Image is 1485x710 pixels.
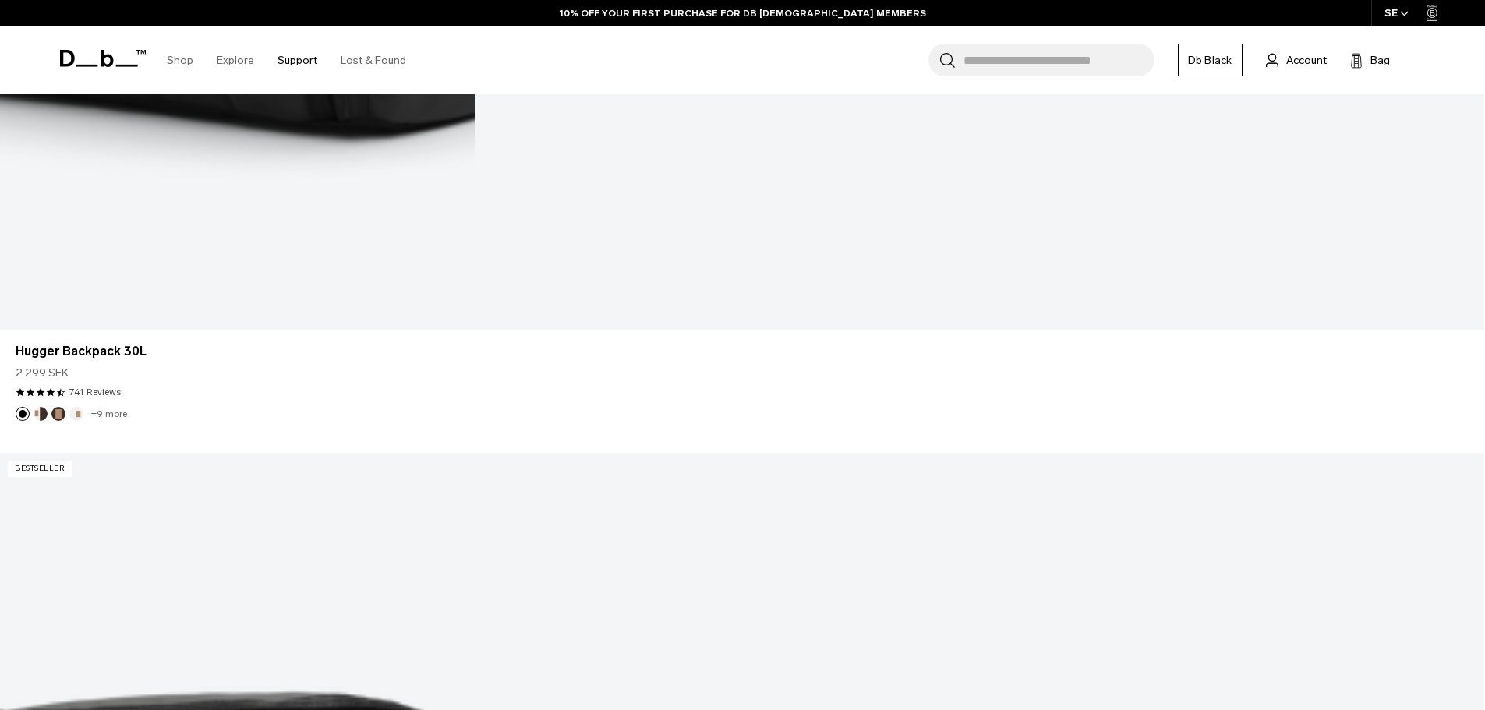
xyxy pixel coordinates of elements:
[155,26,418,94] nav: Main Navigation
[34,407,48,421] button: Cappuccino
[1350,51,1390,69] button: Bag
[69,407,83,421] button: Oatmilk
[560,6,926,20] a: 10% OFF YOUR FIRST PURCHASE FOR DB [DEMOGRAPHIC_DATA] MEMBERS
[341,33,406,88] a: Lost & Found
[217,33,254,88] a: Explore
[91,408,127,419] a: +9 more
[51,407,65,421] button: Espresso
[167,33,193,88] a: Shop
[16,342,1469,361] a: Hugger Backpack 30L
[8,461,72,477] p: Bestseller
[1286,52,1327,69] span: Account
[1266,51,1327,69] a: Account
[1370,52,1390,69] span: Bag
[278,33,317,88] a: Support
[16,407,30,421] button: Black Out
[16,365,69,381] span: 2 299 SEK
[69,385,121,399] a: 741 reviews
[1178,44,1243,76] a: Db Black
